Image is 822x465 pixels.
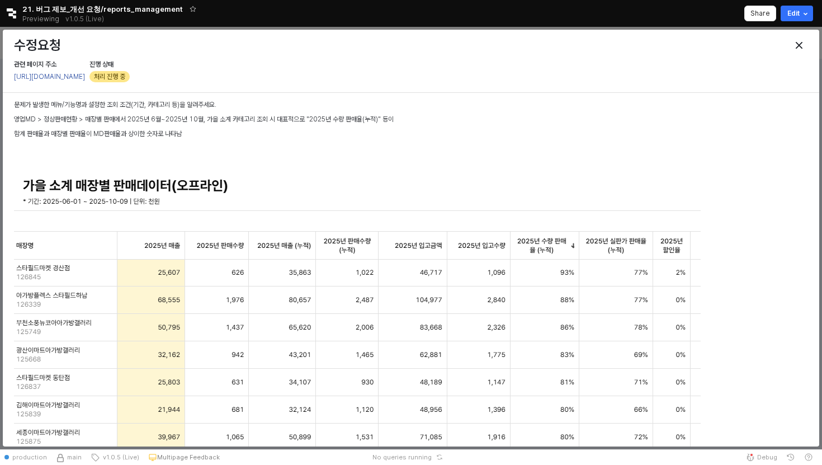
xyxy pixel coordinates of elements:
[434,454,445,461] button: Reset app state
[372,453,432,462] span: No queries running
[59,11,110,27] button: Releases and History
[157,453,220,462] p: Multipage Feedback
[14,100,808,110] p: 문제가 발생한 메뉴/기능명과 설정한 조회 조건(기간, 카테고리 등)을 알려주세요.
[14,115,394,123] span: 영업MD > 정상판매현황 > 매장별 판매에서 2025년 6월~2025년 10월, 가을 소계 카테고리 조회 시 대표적으로 "2025년 수량 판매율(누적)" 등이
[741,449,782,465] button: Debug
[89,60,114,68] span: 진행 상태
[12,453,47,462] span: production
[187,3,199,15] button: Add app to favorites
[51,449,86,465] button: Source Control
[22,13,59,25] span: Previewing
[800,449,818,465] button: Help
[22,11,110,27] div: Previewing v1.0.5 (Live)
[22,3,183,15] span: 21. 버그 제보_개선 요청/reports_management
[65,15,104,24] p: v1.0.5 (Live)
[144,449,224,465] button: Multipage Feedback
[782,449,800,465] button: History
[100,453,139,462] span: v1.0.5 (Live)
[750,9,770,18] p: Share
[94,71,125,82] span: 처리 진행 중
[67,453,82,462] span: main
[14,73,85,81] a: [URL][DOMAIN_NAME]
[14,37,607,53] h3: 수정요청
[744,6,776,21] button: Share app
[790,36,808,54] button: Close
[14,130,182,138] span: 함계 판매율과 매장별 판매율이 MD판매율과 상이한 숫자로 나타남
[14,60,56,68] span: 관련 페이지 주소
[781,6,813,21] button: Edit
[86,449,144,465] button: v1.0.5 (Live)
[757,453,777,462] span: Debug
